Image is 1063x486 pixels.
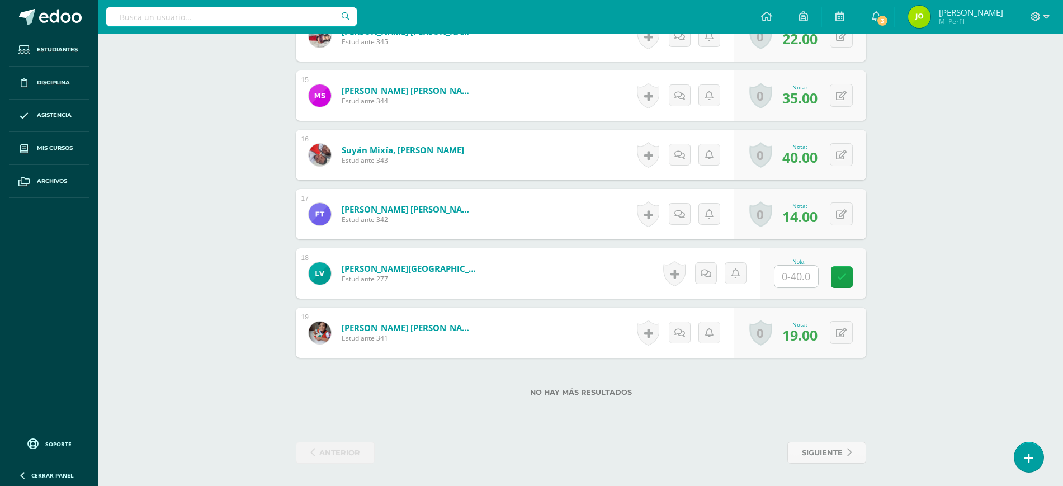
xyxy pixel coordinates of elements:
span: Estudiante 344 [342,96,476,106]
span: 22.00 [782,29,818,48]
span: [PERSON_NAME] [939,7,1003,18]
span: 19.00 [782,325,818,345]
a: [PERSON_NAME] [PERSON_NAME] [342,85,476,96]
span: Asistencia [37,111,72,120]
span: anterior [319,442,360,463]
a: Soporte [13,436,85,451]
span: Estudiante 345 [342,37,476,46]
span: 3 [876,15,889,27]
span: Cerrar panel [31,471,74,479]
a: [PERSON_NAME] [PERSON_NAME] [342,204,476,215]
span: Estudiante 277 [342,274,476,284]
div: Nota: [782,320,818,328]
span: Mis cursos [37,144,73,153]
span: Soporte [45,440,72,448]
div: Nota [774,259,823,265]
img: 675798fa288c1e643171612a8fb7507b.png [309,322,331,344]
a: 0 [749,201,772,227]
input: 0-40.0 [774,266,818,287]
a: Mis cursos [9,132,89,165]
img: 700d8bf07dc924b05281f9084a268765.png [309,25,331,48]
a: Disciplina [9,67,89,100]
span: Estudiante 343 [342,155,464,165]
a: Archivos [9,165,89,198]
div: Nota: [782,143,818,150]
span: 40.00 [782,148,818,167]
span: Archivos [37,177,67,186]
a: [PERSON_NAME][GEOGRAPHIC_DATA] [PERSON_NAME] [342,263,476,274]
div: Nota: [782,83,818,91]
a: 0 [749,83,772,108]
img: 506daf603729e60bbd66212f31edf6a9.png [908,6,930,28]
a: 0 [749,23,772,49]
span: Mi Perfil [939,17,1003,26]
span: Estudiante 342 [342,215,476,224]
span: siguiente [802,442,843,463]
a: Estudiantes [9,34,89,67]
a: Suyán Mixía, [PERSON_NAME] [342,144,464,155]
a: 0 [749,142,772,168]
a: 0 [749,320,772,346]
a: Asistencia [9,100,89,133]
span: 14.00 [782,207,818,226]
span: Estudiantes [37,45,78,54]
a: siguiente [787,442,866,464]
label: No hay más resultados [296,388,866,397]
span: Estudiante 341 [342,333,476,343]
div: Nota: [782,202,818,210]
a: [PERSON_NAME] [PERSON_NAME] [342,322,476,333]
span: 35.00 [782,88,818,107]
img: 6e222b4b9eaed99dad213e9584caf133.png [309,262,331,285]
input: Busca un usuario... [106,7,357,26]
span: Disciplina [37,78,70,87]
img: 98e32c5e7447b9492bfafe73afaacf46.png [309,144,331,166]
img: 6437653bc8014c6a9499aa358e484da2.png [309,84,331,107]
img: 0561b140f61f7adcfe10f71ec22244df.png [309,203,331,225]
